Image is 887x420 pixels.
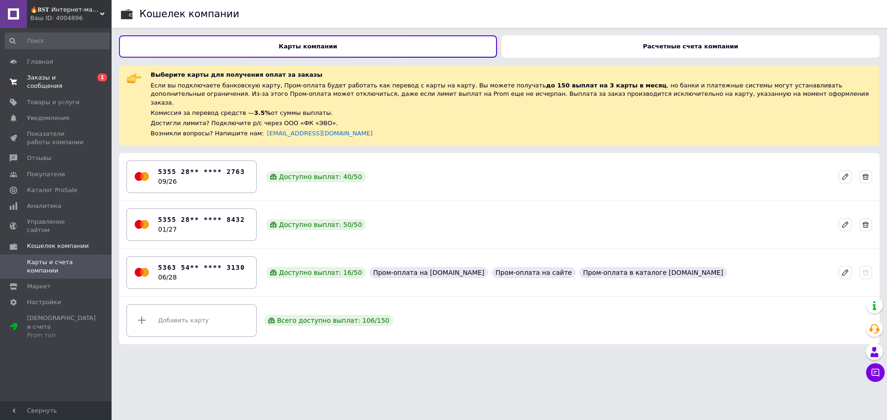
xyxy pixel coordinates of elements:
[27,186,77,194] span: Каталог ProSale
[27,258,86,275] span: Карты и счета компании
[98,73,107,81] span: 1
[27,282,51,291] span: Маркет
[5,33,110,49] input: Поиск
[27,98,79,107] span: Товары и услуги
[279,43,338,50] b: Карты компании
[151,71,322,78] span: Выберите карты для получения оплат за заказы
[27,314,96,340] span: [DEMOGRAPHIC_DATA] и счета
[158,178,177,185] time: 09/26
[30,6,100,14] span: 🔥𝐁𝐒𝐓 Интернет-магазин -❗По всем вопросам просьба писать в чат
[492,267,576,278] div: Пром-оплата на сайте
[27,114,69,122] span: Уведомления
[370,267,488,278] div: Пром-оплата на [DOMAIN_NAME]
[151,129,872,138] div: Возникли вопросы? Напишите нам:
[546,82,667,89] span: до 150 выплат на 3 карты в месяц
[27,298,61,307] span: Настройки
[27,154,52,162] span: Отзывы
[27,170,65,179] span: Покупатели
[27,73,86,90] span: Заказы и сообщения
[151,109,872,118] div: Комиссия за перевод средств — от суммы выплаты.
[139,9,239,19] div: Кошелек компании
[643,43,738,50] b: Расчетные счета компании
[27,130,86,147] span: Показатели работы компании
[30,14,112,22] div: Ваш ID: 4004896
[27,218,86,234] span: Управление сайтом
[266,171,366,182] div: Доступно выплат: 40 / 50
[264,315,393,326] div: Всего доступно выплат: 106 / 150
[866,363,885,382] button: Чат с покупателем
[158,226,177,233] time: 01/27
[27,202,61,210] span: Аналитика
[266,267,366,278] div: Доступно выплат: 16 / 50
[151,119,872,127] div: Достигли лимита? Подключите р/с через ООО «ФК «ЭВО».
[27,331,96,340] div: Prom топ
[266,219,366,230] div: Доступно выплат: 50 / 50
[267,130,372,137] a: [EMAIL_ADDRESS][DOMAIN_NAME]
[126,71,141,86] img: :point_right:
[132,307,251,334] div: Добавить карту
[579,267,727,278] div: Пром-оплата в каталоге [DOMAIN_NAME]
[254,109,271,116] span: 3.5%
[151,81,872,107] div: Если вы подключаете банковскую карту, Пром-оплата будет работать как перевод с карты на карту. Вы...
[27,58,53,66] span: Главная
[27,242,89,250] span: Кошелек компании
[158,273,177,281] time: 06/28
